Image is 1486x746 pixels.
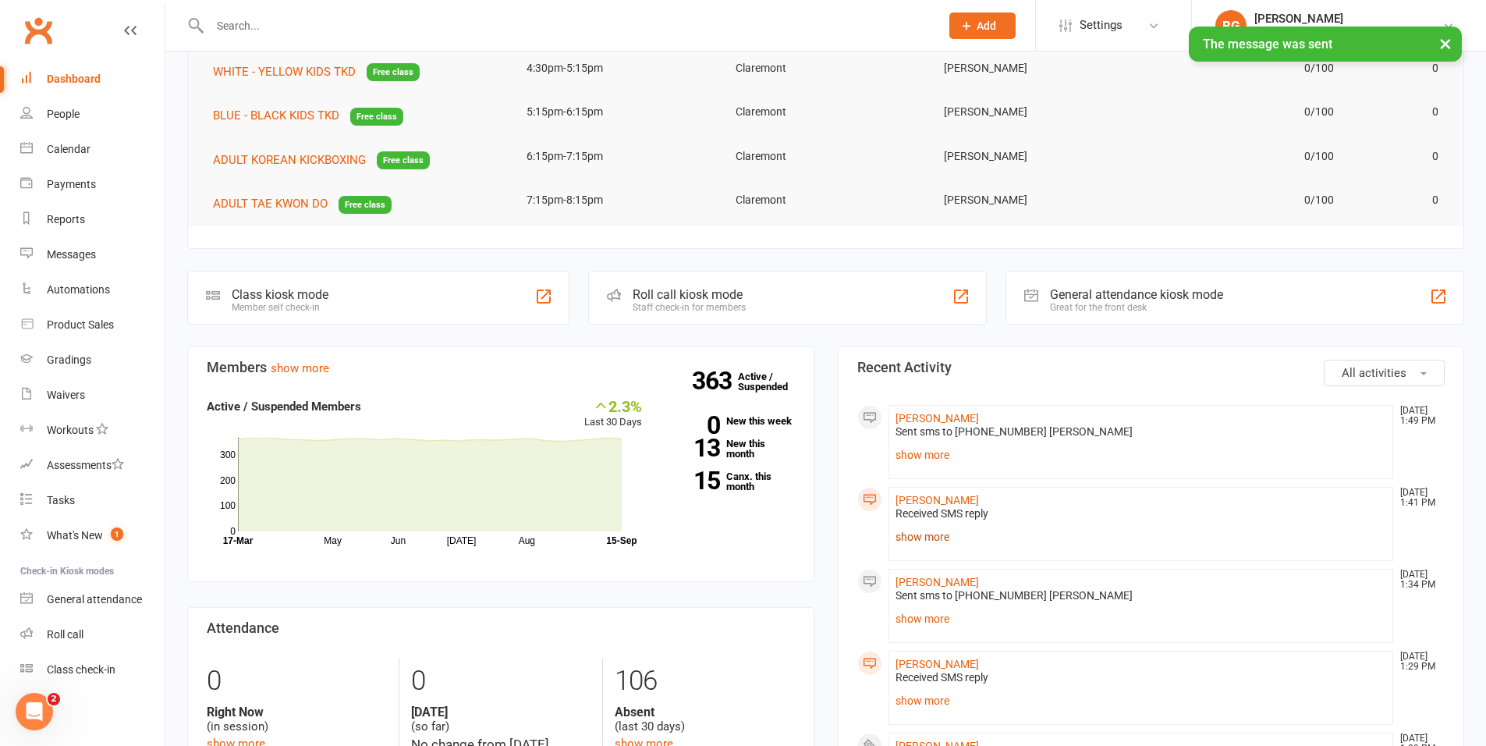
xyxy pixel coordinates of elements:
div: Waivers [47,389,85,401]
input: Search... [205,15,929,37]
div: People [47,108,80,120]
div: Product Sales [47,318,114,331]
a: People [20,97,165,132]
td: 0 [1348,182,1452,218]
div: General attendance kiosk mode [1050,287,1223,302]
a: Class kiosk mode [20,652,165,687]
a: Messages [20,237,165,272]
div: Tasks [47,494,75,506]
time: [DATE] 1:34 PM [1392,570,1444,590]
strong: 15 [665,469,720,492]
strong: 0 [665,414,720,437]
span: BLUE - BLACK KIDS TKD [213,108,339,123]
a: show more [896,444,1387,466]
div: Assessments [47,459,124,471]
div: Calendar [47,143,90,155]
a: [PERSON_NAME] [896,658,979,670]
a: Clubworx [19,11,58,50]
button: All activities [1324,360,1445,386]
a: show more [896,526,1387,548]
div: (so far) [411,705,590,734]
span: All activities [1342,366,1406,380]
td: [PERSON_NAME] [930,182,1139,218]
td: 0/100 [1139,50,1348,87]
a: Reports [20,202,165,237]
div: BG [1215,10,1247,41]
a: 13New this month [665,439,795,459]
td: Claremont [722,94,931,130]
div: Staff check-in for members [633,302,746,313]
td: Claremont [722,182,931,218]
div: Reports [47,213,85,226]
td: 0 [1348,50,1452,87]
span: Sent sms to [PHONE_NUMBER] [PERSON_NAME] [896,425,1133,438]
a: 363Active / Suspended [738,360,807,403]
div: Received SMS reply [896,507,1387,520]
td: 6:15pm-7:15pm [512,138,722,175]
div: Member self check-in [232,302,328,313]
span: Free class [350,108,403,126]
td: [PERSON_NAME] [930,50,1139,87]
td: 0 [1348,138,1452,175]
div: Roll call [47,628,83,641]
td: 5:15pm-6:15pm [512,94,722,130]
td: [PERSON_NAME] [930,94,1139,130]
td: 4:30pm-5:15pm [512,50,722,87]
time: [DATE] 1:41 PM [1392,488,1444,508]
div: Payments [47,178,96,190]
span: Sent sms to [PHONE_NUMBER] [PERSON_NAME] [896,589,1133,602]
span: 1 [111,528,123,541]
button: Add [949,12,1016,39]
span: 2 [48,693,60,705]
div: (in session) [207,705,387,734]
a: 15Canx. this month [665,471,795,492]
span: WHITE - YELLOW KIDS TKD [213,65,356,79]
div: Automations [47,283,110,296]
div: Great for the front desk [1050,302,1223,313]
div: [PERSON_NAME] [1254,12,1442,26]
a: Gradings [20,343,165,378]
td: 0/100 [1139,182,1348,218]
td: 7:15pm-8:15pm [512,182,722,218]
div: The message was sent [1189,27,1462,62]
div: Class kiosk mode [232,287,328,302]
td: [PERSON_NAME] [930,138,1139,175]
div: General attendance [47,593,142,606]
a: Payments [20,167,165,202]
a: What's New1 [20,518,165,553]
td: 0 [1348,94,1452,130]
span: Add [977,20,996,32]
div: Gradings [47,353,91,366]
div: Last 30 Days [584,397,642,431]
button: ADULT TAE KWON DOFree class [213,194,392,214]
div: 2.3% [584,397,642,414]
span: Free class [339,196,392,214]
span: Settings [1080,8,1122,43]
a: Product Sales [20,307,165,343]
div: Class check-in [47,663,115,676]
strong: Active / Suspended Members [207,400,361,414]
div: ATI Martial Arts - [GEOGRAPHIC_DATA] [1254,26,1442,40]
div: (last 30 days) [615,705,794,734]
div: Messages [47,248,96,261]
a: show more [271,361,329,375]
strong: 363 [692,369,738,393]
button: BLUE - BLACK KIDS TKDFree class [213,106,403,126]
iframe: Intercom live chat [16,693,53,730]
div: 106 [615,658,794,705]
strong: 13 [665,436,720,460]
div: Dashboard [47,73,101,85]
strong: [DATE] [411,705,590,719]
strong: Right Now [207,705,387,719]
strong: Absent [615,705,794,719]
td: 0/100 [1139,138,1348,175]
a: Workouts [20,413,165,448]
a: show more [896,690,1387,712]
a: General attendance kiosk mode [20,582,165,617]
a: Roll call [20,617,165,652]
h3: Members [207,360,795,375]
div: Roll call kiosk mode [633,287,746,302]
time: [DATE] 1:29 PM [1392,652,1444,672]
span: ADULT TAE KWON DO [213,197,328,211]
a: [PERSON_NAME] [896,494,979,506]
